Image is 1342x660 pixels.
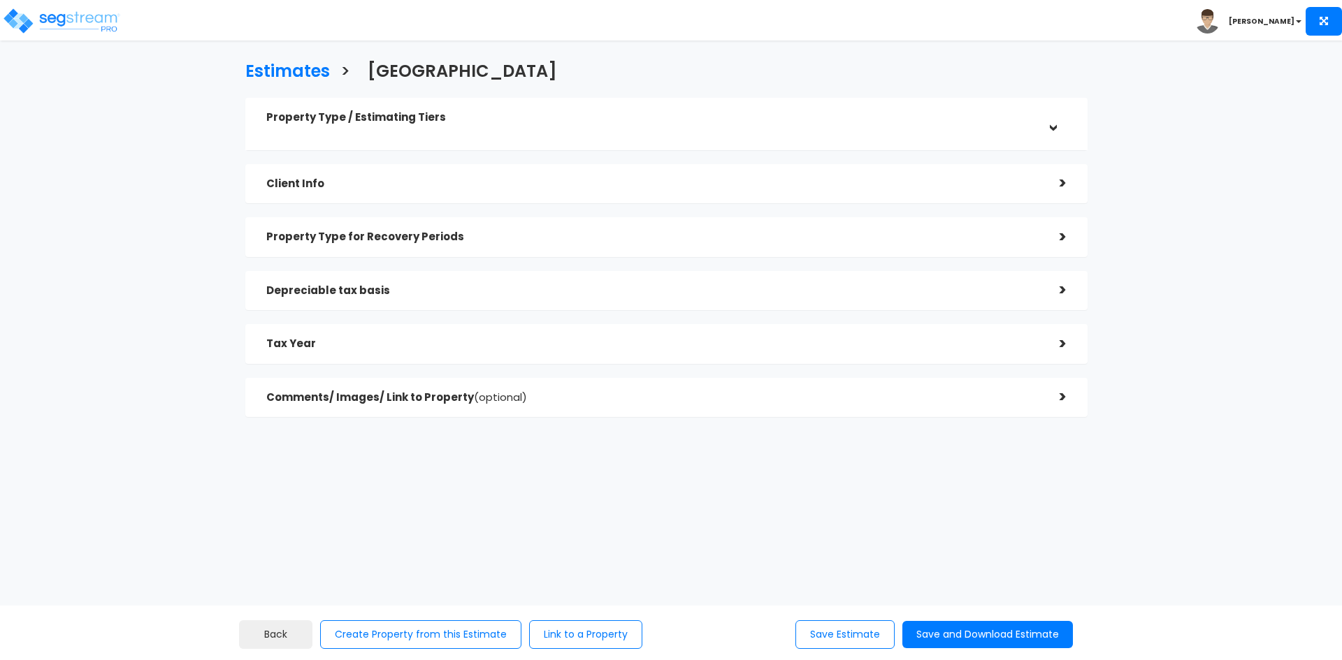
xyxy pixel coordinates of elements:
h5: Comments/ Images/ Link to Property [266,392,1039,404]
button: Link to a Property [529,620,642,649]
h5: Depreciable tax basis [266,285,1039,297]
h5: Client Info [266,178,1039,190]
a: Estimates [235,48,330,91]
img: avatar.png [1195,9,1220,34]
h3: [GEOGRAPHIC_DATA] [368,62,557,84]
div: > [1039,279,1067,301]
div: > [1041,104,1063,132]
h5: Property Type / Estimating Tiers [266,112,1039,124]
a: Back [239,620,312,649]
a: [GEOGRAPHIC_DATA] [357,48,557,91]
button: Save Estimate [795,620,895,649]
h3: Estimates [245,62,330,84]
div: > [1039,333,1067,355]
div: > [1039,173,1067,194]
h3: > [340,62,350,84]
h5: Property Type for Recovery Periods [266,231,1039,243]
label: *Property Type [266,145,343,163]
h5: Tax Year [266,338,1039,350]
span: (optional) [474,390,527,404]
img: logo_pro_r.png [2,7,121,35]
button: Create Property from this Estimate [320,620,521,649]
button: Save and Download Estimate [902,621,1073,648]
b: [PERSON_NAME] [1229,16,1294,27]
div: > [1039,226,1067,248]
div: > [1039,386,1067,408]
